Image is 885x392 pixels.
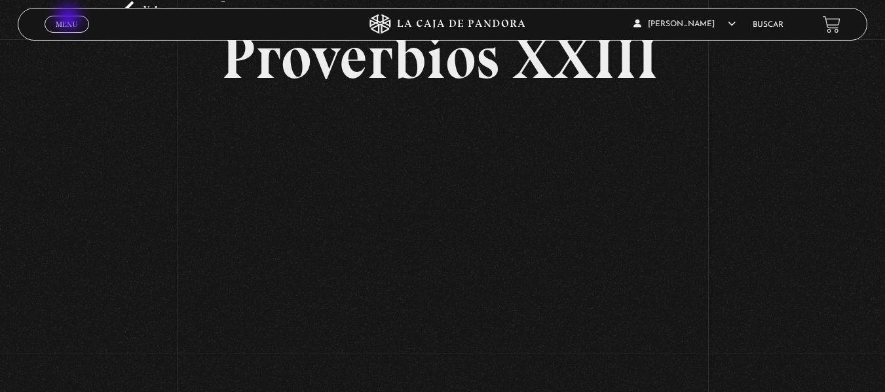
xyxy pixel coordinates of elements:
p: - [221,1,225,27]
h2: Proverbios XXIII [221,27,663,88]
a: Volver [123,1,172,19]
span: Cerrar [51,31,82,41]
span: Menu [56,20,77,28]
a: View your shopping cart [823,15,840,33]
a: Buscar [753,21,783,29]
iframe: Dailymotion video player – PROVERBIOS 23 [221,107,663,355]
span: [PERSON_NAME] [633,20,736,28]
